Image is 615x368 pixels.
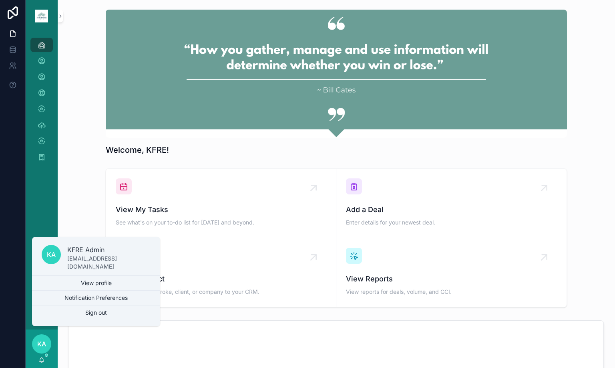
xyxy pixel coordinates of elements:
a: View profile [32,276,160,290]
img: App logo [35,10,48,22]
p: [EMAIL_ADDRESS][DOMAIN_NAME] [67,255,151,271]
button: Sign out [32,305,160,320]
a: View My TasksSee what's on your to-do list for [DATE] and beyond. [106,169,336,238]
span: View My Tasks [116,204,326,215]
a: Add a DealEnter details for your newest deal. [336,169,567,238]
span: See what's on your to-do list for [DATE] and beyond. [116,218,326,226]
a: View ReportsView reports for deals, volume, and GCI. [336,238,567,307]
span: Add a Contact [116,273,326,285]
span: View reports for deals, volume, and GCI. [346,288,557,296]
a: Add a ContactAdd a lead, co-broke, client, or company to your CRM. [106,238,336,307]
span: KA [37,339,46,349]
span: Enter details for your newest deal. [346,218,557,226]
h1: Welcome, KFRE! [106,144,169,156]
div: scrollable content [26,32,58,175]
p: KFRE Admin [67,245,151,255]
span: Add a Deal [346,204,557,215]
span: Add a lead, co-broke, client, or company to your CRM. [116,288,326,296]
span: View Reports [346,273,557,285]
span: KA [47,250,56,259]
button: Notification Preferences [32,291,160,305]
